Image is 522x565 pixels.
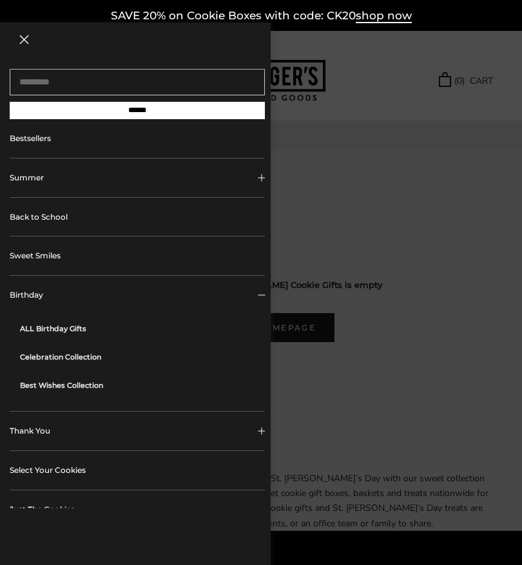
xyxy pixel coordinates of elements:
[10,451,265,490] a: Select Your Cookies
[111,9,412,23] a: SAVE 20% on Cookie Boxes with code: CK20shop now
[10,412,265,450] button: Collapsible block button
[20,371,265,399] a: Best Wishes Collection
[20,314,265,343] a: ALL Birthday Gifts
[10,69,265,95] input: Search...
[10,490,265,529] a: Just The Cookies
[10,236,265,275] a: Sweet Smiles
[356,9,412,23] span: shop now
[20,343,265,371] a: Celebration Collection
[10,198,265,236] a: Back to School
[19,35,29,44] button: Close navigation
[10,276,265,314] button: Collapsible block button
[10,119,265,158] a: Bestsellers
[10,158,265,197] button: Collapsible block button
